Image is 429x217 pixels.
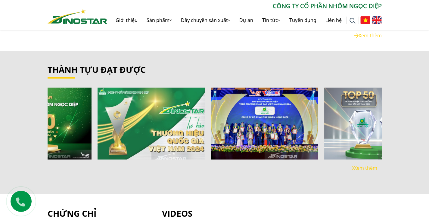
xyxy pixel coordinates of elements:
a: thành tựu đạt được [48,64,146,75]
div: 3 / 6 [98,88,205,160]
a: Dự án [235,11,258,30]
a: Giới thiệu [111,11,142,30]
div: 4 / 6 [211,88,318,160]
img: Tiếng Việt [360,16,370,24]
p: CÔNG TY CỔ PHẦN NHÔM NGỌC DIỆP [107,2,382,11]
a: Xem thêm [354,32,382,39]
img: English [372,16,382,24]
a: NHÔM DINOSTAR TỰ HÀO ĐÓN DANH HIỆU “THƯƠNG HIỆU QUỐC GIA 2024” [98,88,205,160]
a: Liên hệ [321,11,346,30]
a: Nhôm Dinostar [48,8,107,23]
img: search [350,18,356,24]
a: Dây chuyền sản xuất [176,11,235,30]
img: NHÔM DINOSTAR TỰ HÀO ĐÓN DANH HIỆU “THƯƠNG HIỆU QUỐC GIA 2024” [94,85,209,162]
a: Tuyển dụng [285,11,321,30]
img: Nhôm Dinostar [48,9,107,24]
a: Sản phẩm [142,11,176,30]
a: Tin tức [258,11,285,30]
a: Xem thêm [350,165,377,171]
img: Tập đoàn Ngọc Diệp nhận trao thưởng TOP 50 Doanh nghiệp tăng trưởng xuất sắc Việt Nam Năm 2024 [211,88,318,160]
